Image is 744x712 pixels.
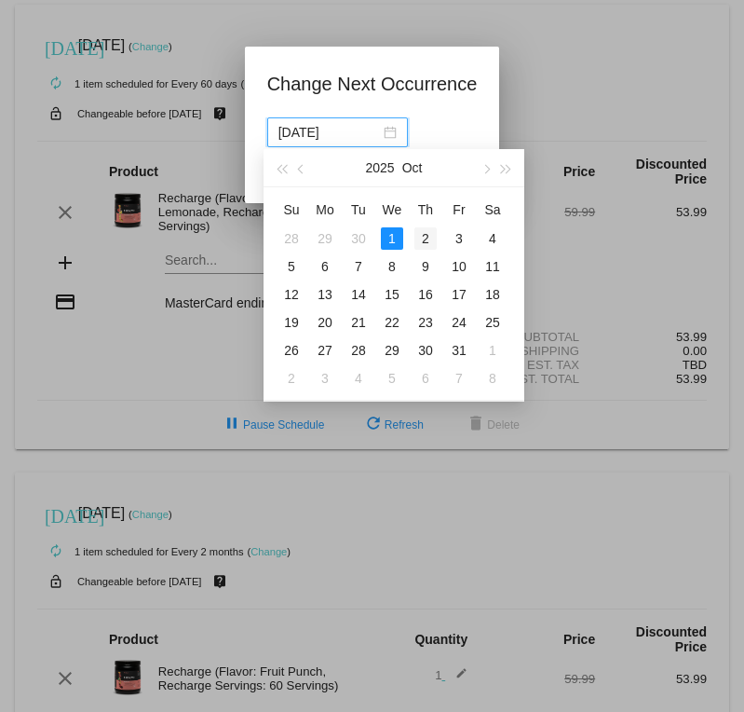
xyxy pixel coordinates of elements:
[275,364,308,392] td: 11/2/2025
[375,336,409,364] td: 10/29/2025
[308,336,342,364] td: 10/27/2025
[481,367,504,390] div: 8
[280,227,303,250] div: 28
[475,149,495,186] button: Next month (PageDown)
[342,336,375,364] td: 10/28/2025
[314,367,336,390] div: 3
[448,311,470,334] div: 24
[442,336,476,364] td: 10/31/2025
[275,195,308,225] th: Sun
[442,281,476,308] td: 10/17/2025
[271,149,291,186] button: Last year (Control + left)
[476,253,509,281] td: 10/11/2025
[381,283,403,306] div: 15
[275,308,308,336] td: 10/19/2025
[381,367,403,390] div: 5
[291,149,312,186] button: Previous month (PageUp)
[314,255,336,278] div: 6
[481,283,504,306] div: 18
[409,336,442,364] td: 10/30/2025
[476,336,509,364] td: 11/1/2025
[267,69,478,99] h1: Change Next Occurrence
[308,195,342,225] th: Mon
[347,311,370,334] div: 21
[402,149,423,186] button: Oct
[442,195,476,225] th: Fri
[442,364,476,392] td: 11/7/2025
[275,225,308,253] td: 9/28/2025
[476,195,509,225] th: Sat
[342,195,375,225] th: Tue
[375,364,409,392] td: 11/5/2025
[280,367,303,390] div: 2
[280,255,303,278] div: 5
[275,253,308,281] td: 10/5/2025
[448,367,470,390] div: 7
[314,227,336,250] div: 29
[342,364,375,392] td: 11/4/2025
[366,149,395,186] button: 2025
[275,336,308,364] td: 10/26/2025
[409,195,442,225] th: Thu
[314,311,336,334] div: 20
[442,308,476,336] td: 10/24/2025
[414,227,437,250] div: 2
[375,281,409,308] td: 10/15/2025
[448,283,470,306] div: 17
[314,339,336,362] div: 27
[342,281,375,308] td: 10/14/2025
[409,281,442,308] td: 10/16/2025
[347,367,370,390] div: 4
[375,195,409,225] th: Wed
[476,281,509,308] td: 10/18/2025
[481,255,504,278] div: 11
[381,311,403,334] div: 22
[342,225,375,253] td: 9/30/2025
[448,255,470,278] div: 10
[409,308,442,336] td: 10/23/2025
[280,311,303,334] div: 19
[409,225,442,253] td: 10/2/2025
[481,227,504,250] div: 4
[414,311,437,334] div: 23
[308,281,342,308] td: 10/13/2025
[414,367,437,390] div: 6
[280,339,303,362] div: 26
[414,255,437,278] div: 9
[476,225,509,253] td: 10/4/2025
[342,308,375,336] td: 10/21/2025
[278,122,380,143] input: Select date
[347,283,370,306] div: 14
[414,339,437,362] div: 30
[448,227,470,250] div: 3
[381,255,403,278] div: 8
[347,339,370,362] div: 28
[347,227,370,250] div: 30
[314,283,336,306] div: 13
[280,283,303,306] div: 12
[409,253,442,281] td: 10/9/2025
[476,364,509,392] td: 11/8/2025
[448,339,470,362] div: 31
[481,311,504,334] div: 25
[375,225,409,253] td: 10/1/2025
[496,149,517,186] button: Next year (Control + right)
[342,253,375,281] td: 10/7/2025
[481,339,504,362] div: 1
[308,308,342,336] td: 10/20/2025
[347,255,370,278] div: 7
[308,225,342,253] td: 9/29/2025
[476,308,509,336] td: 10/25/2025
[308,253,342,281] td: 10/6/2025
[275,281,308,308] td: 10/12/2025
[381,339,403,362] div: 29
[442,225,476,253] td: 10/3/2025
[381,227,403,250] div: 1
[308,364,342,392] td: 11/3/2025
[375,308,409,336] td: 10/22/2025
[442,253,476,281] td: 10/10/2025
[409,364,442,392] td: 11/6/2025
[375,253,409,281] td: 10/8/2025
[414,283,437,306] div: 16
